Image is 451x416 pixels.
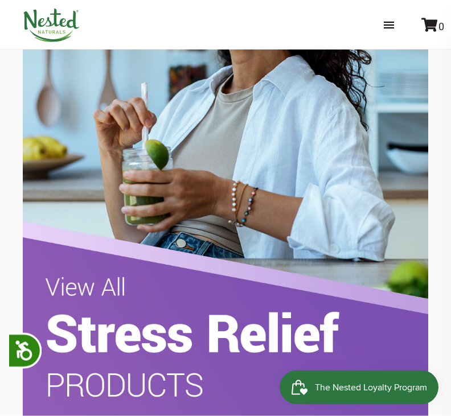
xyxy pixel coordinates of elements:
img: Nested Naturals [23,9,80,42]
a: 0 [421,20,444,32]
span: 0 [438,20,444,32]
iframe: Button to open loyalty program pop-up [280,370,440,405]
